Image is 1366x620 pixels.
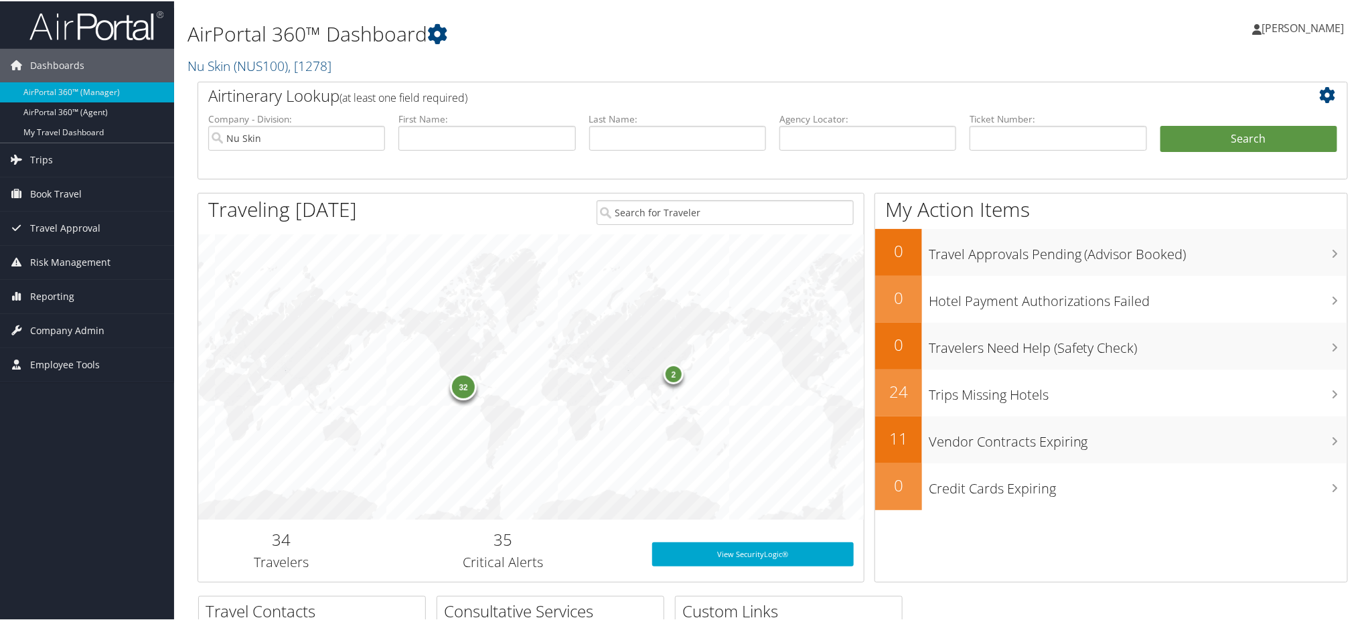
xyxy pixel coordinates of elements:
[970,111,1146,125] label: Ticket Number:
[929,284,1347,309] h3: Hotel Payment Authorizations Failed
[1262,19,1345,34] span: [PERSON_NAME]
[398,111,575,125] label: First Name:
[875,415,1347,462] a: 11Vendor Contracts Expiring
[929,378,1347,403] h3: Trips Missing Hotels
[929,331,1347,356] h3: Travelers Need Help (Safety Check)
[1252,7,1358,47] a: [PERSON_NAME]
[30,176,82,210] span: Book Travel
[875,368,1347,415] a: 24Trips Missing Hotels
[875,462,1347,509] a: 0Credit Cards Expiring
[30,313,104,346] span: Company Admin
[929,424,1347,450] h3: Vendor Contracts Expiring
[30,48,84,81] span: Dashboards
[208,83,1241,106] h2: Airtinerary Lookup
[208,194,357,222] h1: Traveling [DATE]
[187,19,968,47] h1: AirPortal 360™ Dashboard
[589,111,766,125] label: Last Name:
[875,194,1347,222] h1: My Action Items
[29,9,163,40] img: airportal-logo.png
[1160,125,1337,151] button: Search
[875,228,1347,275] a: 0Travel Approvals Pending (Advisor Booked)
[929,237,1347,262] h3: Travel Approvals Pending (Advisor Booked)
[875,426,922,449] h2: 11
[30,347,100,380] span: Employee Tools
[875,473,922,495] h2: 0
[208,111,385,125] label: Company - Division:
[875,238,922,261] h2: 0
[234,56,288,74] span: ( NUS100 )
[875,379,922,402] h2: 24
[929,471,1347,497] h3: Credit Cards Expiring
[187,56,331,74] a: Nu Skin
[208,552,354,570] h3: Travelers
[30,142,53,175] span: Trips
[30,210,100,244] span: Travel Approval
[664,363,684,383] div: 2
[875,332,922,355] h2: 0
[779,111,956,125] label: Agency Locator:
[652,541,854,565] a: View SecurityLogic®
[208,527,354,550] h2: 34
[288,56,331,74] span: , [ 1278 ]
[374,527,631,550] h2: 35
[339,89,467,104] span: (at least one field required)
[875,321,1347,368] a: 0Travelers Need Help (Safety Check)
[30,244,110,278] span: Risk Management
[875,285,922,308] h2: 0
[374,552,631,570] h3: Critical Alerts
[450,372,477,398] div: 32
[30,279,74,312] span: Reporting
[597,199,854,224] input: Search for Traveler
[875,275,1347,321] a: 0Hotel Payment Authorizations Failed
